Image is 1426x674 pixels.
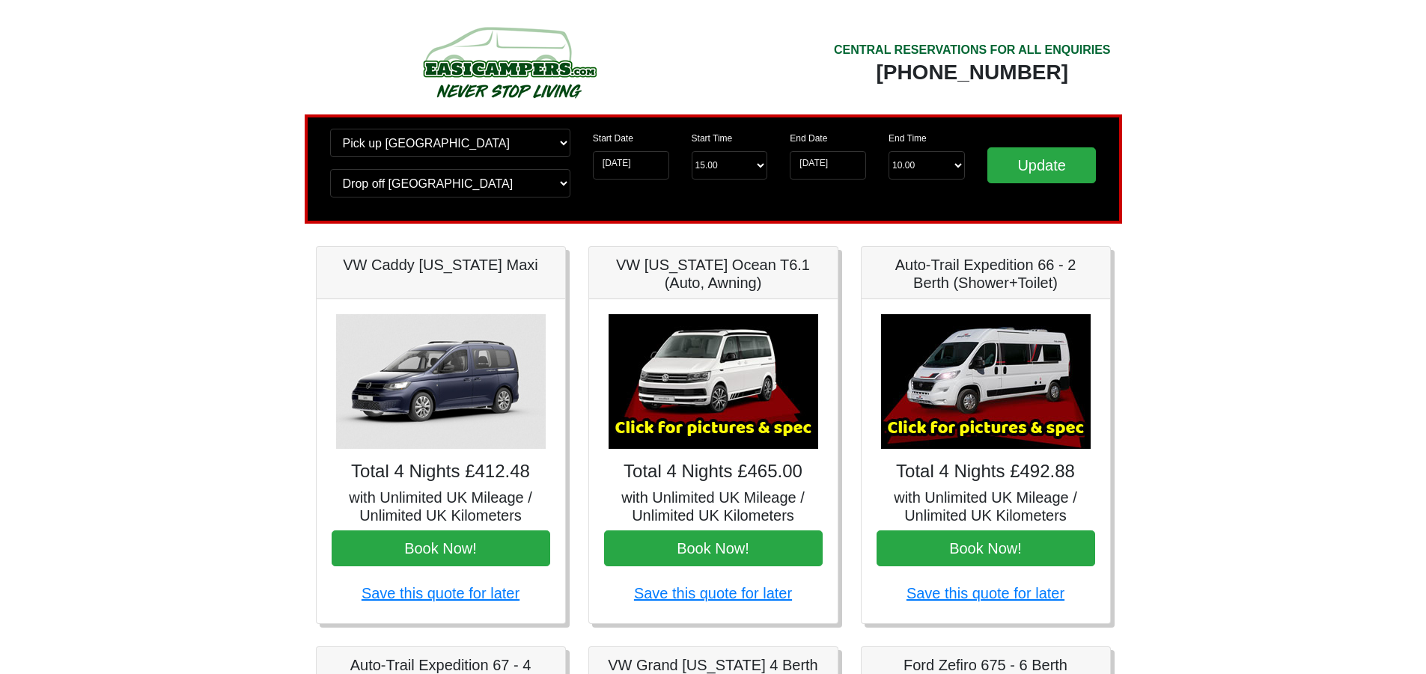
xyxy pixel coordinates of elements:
[593,132,633,145] label: Start Date
[877,461,1095,482] h4: Total 4 Nights £492.88
[336,314,546,449] img: VW Caddy California Maxi
[593,151,669,180] input: Start Date
[692,132,733,145] label: Start Time
[332,461,550,482] h4: Total 4 Nights £412.48
[877,530,1095,566] button: Book Now!
[877,488,1095,524] h5: with Unlimited UK Mileage / Unlimited UK Kilometers
[332,488,550,524] h5: with Unlimited UK Mileage / Unlimited UK Kilometers
[987,147,1097,183] input: Update
[877,256,1095,292] h5: Auto-Trail Expedition 66 - 2 Berth (Shower+Toilet)
[362,585,519,601] a: Save this quote for later
[604,488,823,524] h5: with Unlimited UK Mileage / Unlimited UK Kilometers
[907,585,1064,601] a: Save this quote for later
[834,41,1111,59] div: CENTRAL RESERVATIONS FOR ALL ENQUIRIES
[790,151,866,180] input: Return Date
[367,21,651,103] img: campers-checkout-logo.png
[790,132,827,145] label: End Date
[332,256,550,274] h5: VW Caddy [US_STATE] Maxi
[604,461,823,482] h4: Total 4 Nights £465.00
[834,59,1111,86] div: [PHONE_NUMBER]
[634,585,792,601] a: Save this quote for later
[881,314,1091,449] img: Auto-Trail Expedition 66 - 2 Berth (Shower+Toilet)
[604,530,823,566] button: Book Now!
[604,256,823,292] h5: VW [US_STATE] Ocean T6.1 (Auto, Awning)
[332,530,550,566] button: Book Now!
[609,314,818,449] img: VW California Ocean T6.1 (Auto, Awning)
[604,656,823,674] h5: VW Grand [US_STATE] 4 Berth
[889,132,927,145] label: End Time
